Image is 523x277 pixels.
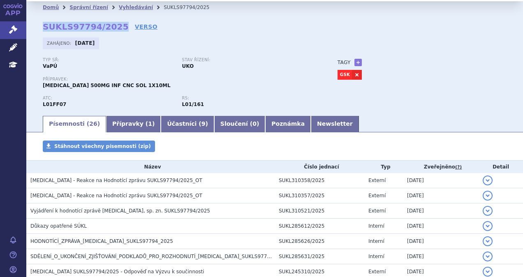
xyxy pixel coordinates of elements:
[75,40,95,46] strong: [DATE]
[275,234,364,249] td: SUKL285626/2025
[354,59,362,66] a: +
[275,219,364,234] td: SUKL285612/2025
[368,178,386,183] span: Externí
[30,223,87,229] span: Důkazy opatřené SÚKL
[403,234,479,249] td: [DATE]
[135,23,157,31] a: VERSO
[368,193,386,199] span: Externí
[338,58,351,67] h3: Tagy
[479,161,523,173] th: Detail
[182,58,312,62] p: Stav řízení:
[164,1,220,14] li: SUKLS97794/2025
[43,102,66,107] strong: DOSTARLIMAB
[311,116,359,132] a: Newsletter
[30,238,173,244] span: HODNOTÍCÍ_ZPRÁVA_JEMPERLI_SUKLS97794_2025
[403,173,479,188] td: [DATE]
[106,116,161,132] a: Přípravky (1)
[483,191,493,201] button: detail
[201,120,206,127] span: 9
[43,22,129,32] strong: SUKLS97794/2025
[47,40,73,46] span: Zahájeno:
[483,236,493,246] button: detail
[455,164,462,170] abbr: (?)
[364,161,403,173] th: Typ
[252,120,257,127] span: 0
[43,141,155,152] a: Stáhnout všechny písemnosti (zip)
[43,83,171,88] span: [MEDICAL_DATA] 500MG INF CNC SOL 1X10ML
[43,5,59,10] a: Domů
[275,188,364,203] td: SUKL310357/2025
[30,178,202,183] span: Jemperli - Reakce na Hodnotící zprávu SUKLS97794/2025_OT
[403,219,479,234] td: [DATE]
[30,208,210,214] span: Vyjádření k hodnotící zprávě JEMPERLI, sp. zn. SUKLS97794/2025
[43,77,321,82] p: Přípravek:
[43,63,57,69] strong: VaPÚ
[483,267,493,277] button: detail
[275,203,364,219] td: SUKL310521/2025
[26,161,275,173] th: Název
[368,269,386,275] span: Externí
[30,269,204,275] span: Jemperli SUKLS97794/2025 - Odpověď na Výzvu k součinnosti
[182,96,312,101] p: RS:
[275,173,364,188] td: SUKL310358/2025
[119,5,153,10] a: Vyhledávání
[403,249,479,264] td: [DATE]
[182,63,194,69] strong: UKO
[483,175,493,185] button: detail
[43,116,106,132] a: Písemnosti (26)
[368,208,386,214] span: Externí
[483,252,493,261] button: detail
[89,120,97,127] span: 26
[368,238,384,244] span: Interní
[338,70,352,80] a: GSK
[368,223,384,229] span: Interní
[30,254,288,259] span: SDĚLENÍ_O_UKONČENÍ_ZJIŠŤOVÁNÍ_PODKLADŮ_PRO_ROZHODNUTÍ_JEMPERLI_SUKLS97794_2025
[69,5,108,10] a: Správní řízení
[182,102,204,107] strong: dostarlimab
[483,206,493,216] button: detail
[403,188,479,203] td: [DATE]
[148,120,152,127] span: 1
[403,203,479,219] td: [DATE]
[43,96,174,101] p: ATC:
[483,221,493,231] button: detail
[30,193,202,199] span: Jemperli - Reakce na Hodnotící zprávu SUKLS97794/2025_OT
[368,254,384,259] span: Interní
[214,116,265,132] a: Sloučení (0)
[161,116,214,132] a: Účastníci (9)
[43,58,174,62] p: Typ SŘ:
[54,143,151,149] span: Stáhnout všechny písemnosti (zip)
[403,161,479,173] th: Zveřejněno
[265,116,311,132] a: Poznámka
[275,161,364,173] th: Číslo jednací
[275,249,364,264] td: SUKL285631/2025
